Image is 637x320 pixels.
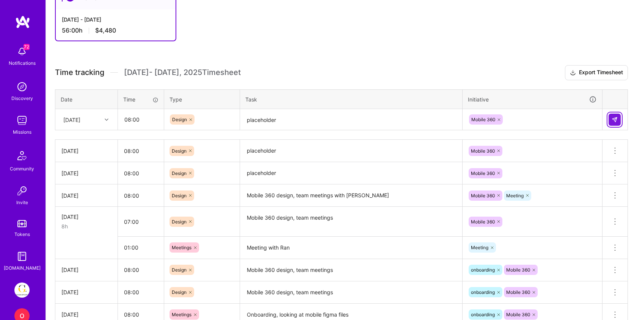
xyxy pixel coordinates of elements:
span: Mobile 360 [471,219,495,225]
div: Community [10,165,34,173]
i: icon Download [570,69,576,77]
div: Notifications [9,59,36,67]
img: tokens [17,220,27,227]
span: Design [172,148,187,154]
div: [DATE] [61,192,111,200]
textarea: Mobile 360 design, team meetings [241,282,461,303]
img: bell [14,44,30,59]
span: Design [172,170,187,176]
input: HH:MM [118,186,164,206]
div: [DATE] [61,266,111,274]
span: Mobile 360 [506,289,530,295]
input: HH:MM [118,212,164,232]
span: onboarding [471,267,495,273]
textarea: Mobile 360 design, team meetings with [PERSON_NAME] [241,185,461,206]
input: HH:MM [118,260,164,280]
img: Community [13,147,31,165]
a: Guidepoint: Client Platform [13,283,31,298]
span: Mobile 360 [506,312,530,317]
span: $4,480 [95,27,116,34]
div: Invite [16,198,28,206]
span: Mobile 360 [471,170,495,176]
div: 8h [61,222,111,230]
div: [DATE] [61,147,111,155]
span: Mobile 360 [506,267,530,273]
textarea: placeholder [241,140,461,161]
span: Meetings [172,245,191,250]
input: HH:MM [118,141,164,161]
span: Design [172,117,187,122]
span: Mobile 360 [471,193,495,198]
div: null [609,114,621,126]
textarea: placeholder [241,110,461,130]
span: onboarding [471,289,495,295]
img: Submit [612,117,618,123]
img: Guidepoint: Client Platform [14,283,30,298]
div: [DATE] [63,116,80,123]
textarea: placeholder [241,163,461,184]
div: 56:00 h [62,27,169,34]
img: guide book [14,249,30,264]
div: Initiative [468,95,597,104]
th: Date [55,89,118,109]
img: discovery [14,79,30,94]
div: [DOMAIN_NAME] [4,264,41,272]
span: Design [172,267,187,273]
div: [DATE] [61,169,111,177]
button: Export Timesheet [565,65,628,80]
div: [DATE] [61,213,111,221]
div: Time [123,95,158,103]
div: [DATE] [61,311,111,318]
span: Meetings [172,312,191,317]
span: Mobile 360 [471,117,495,122]
span: Design [172,219,187,225]
input: HH:MM [118,109,163,130]
span: Design [172,193,187,198]
textarea: Meeting with Ran [241,237,461,258]
div: Tokens [14,230,30,238]
input: HH:MM [118,237,164,258]
span: onboarding [471,312,495,317]
img: teamwork [14,113,30,128]
div: [DATE] - [DATE] [62,16,169,23]
textarea: Mobile 360 design, team meetings [241,260,461,281]
th: Task [240,89,463,109]
div: Missions [13,128,31,136]
div: Discovery [11,94,33,102]
span: Mobile 360 [471,148,495,154]
input: HH:MM [118,163,164,183]
span: Time tracking [55,68,104,77]
img: logo [15,15,30,29]
span: 72 [24,44,30,50]
img: Invite [14,183,30,198]
span: Meeting [471,245,488,250]
div: [DATE] [61,288,111,296]
textarea: Mobile 360 design, team meetings [241,208,461,236]
i: icon Chevron [105,118,108,122]
span: [DATE] - [DATE] , 2025 Timesheet [124,68,241,77]
input: HH:MM [118,282,164,302]
span: Meeting [506,193,524,198]
th: Type [164,89,240,109]
span: Design [172,289,187,295]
